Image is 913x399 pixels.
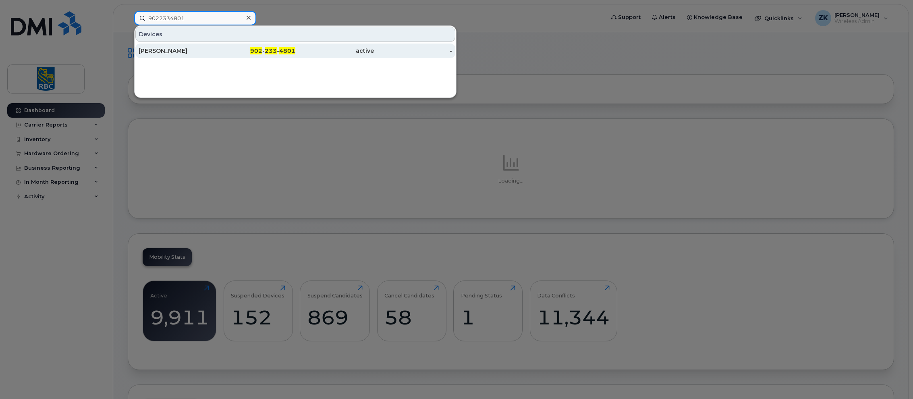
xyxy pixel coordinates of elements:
[295,47,374,55] div: active
[374,47,452,55] div: -
[265,47,277,54] span: 233
[279,47,295,54] span: 4801
[135,44,455,58] a: [PERSON_NAME]902-233-4801active-
[250,47,262,54] span: 902
[139,47,217,55] div: [PERSON_NAME]
[135,27,455,42] div: Devices
[217,47,296,55] div: - -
